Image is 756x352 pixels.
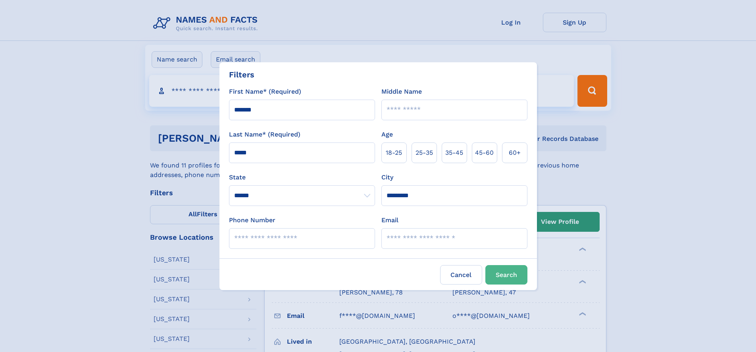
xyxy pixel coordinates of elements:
[509,148,521,158] span: 60+
[485,265,527,285] button: Search
[229,69,254,81] div: Filters
[229,215,275,225] label: Phone Number
[381,215,398,225] label: Email
[381,130,393,139] label: Age
[229,130,300,139] label: Last Name* (Required)
[229,87,301,96] label: First Name* (Required)
[381,87,422,96] label: Middle Name
[445,148,463,158] span: 35‑45
[475,148,494,158] span: 45‑60
[440,265,482,285] label: Cancel
[416,148,433,158] span: 25‑35
[229,173,375,182] label: State
[381,173,393,182] label: City
[386,148,402,158] span: 18‑25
